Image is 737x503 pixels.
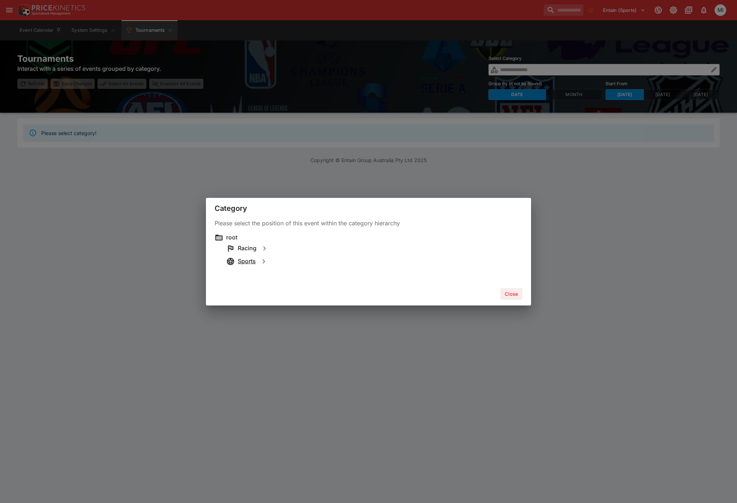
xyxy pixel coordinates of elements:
[215,219,522,227] p: Please select the position of this event within the category hierarchy
[500,288,522,300] button: Close
[206,198,531,219] div: Category
[238,257,256,265] h6: Sports
[226,234,237,241] h6: root
[238,244,257,252] h6: Racing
